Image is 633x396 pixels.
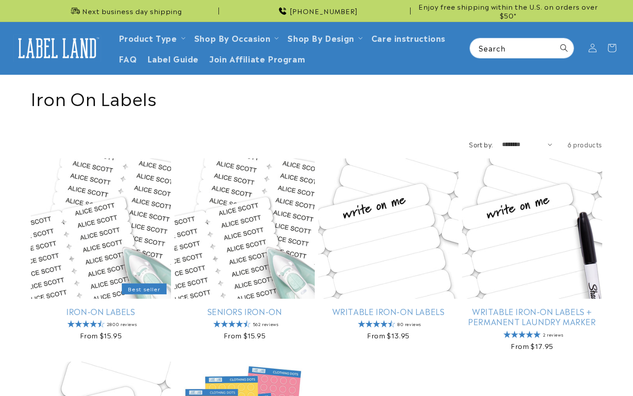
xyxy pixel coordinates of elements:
a: Writable Iron-On Labels [318,306,458,316]
label: Sort by: [469,140,493,149]
span: [PHONE_NUMBER] [290,7,358,15]
span: Join Affiliate Program [209,53,305,63]
a: Seniors Iron-On [175,306,315,316]
a: Shop By Design [287,32,354,44]
a: Join Affiliate Program [204,48,310,69]
span: Label Guide [147,53,199,63]
a: Product Type [119,32,177,44]
img: Label Land [13,34,101,62]
button: Search [554,38,574,58]
span: FAQ [119,53,137,63]
a: FAQ [113,48,142,69]
a: Care instructions [366,27,451,48]
a: Label Land [10,31,105,65]
summary: Shop By Design [282,27,366,48]
span: Enjoy free shipping within the U.S. on orders over $50* [414,2,602,19]
span: Shop By Occasion [194,33,271,43]
span: Care instructions [371,33,445,43]
a: Iron-On Labels [31,306,171,316]
summary: Product Type [113,27,189,48]
h1: Iron On Labels [31,86,602,109]
a: Label Guide [142,48,204,69]
span: Next business day shipping [82,7,182,15]
summary: Shop By Occasion [189,27,283,48]
a: Writable Iron-On Labels + Permanent Laundry Marker [462,306,602,327]
span: 6 products [568,140,602,149]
